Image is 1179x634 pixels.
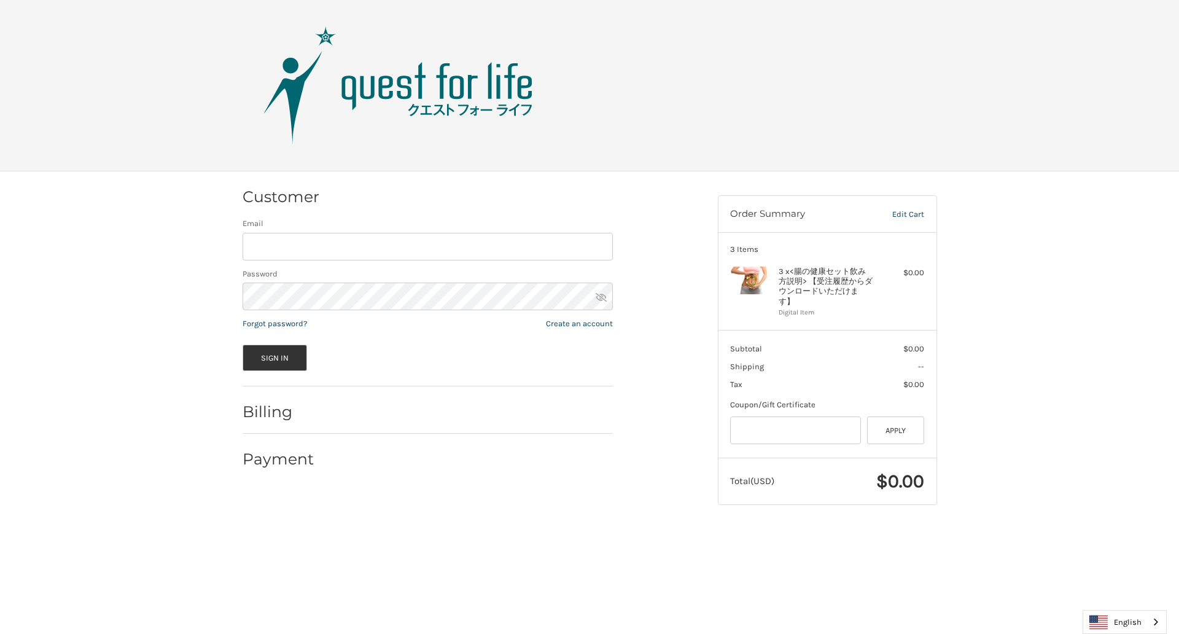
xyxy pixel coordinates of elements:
[730,380,742,389] span: Tax
[730,475,774,487] span: Total (USD)
[866,208,924,221] a: Edit Cart
[876,267,924,279] div: $0.00
[1083,610,1167,634] div: Language
[903,380,924,389] span: $0.00
[779,308,873,318] li: Digital Item
[243,450,314,469] h2: Payment
[918,362,924,371] span: --
[546,319,613,328] a: Create an account
[1083,611,1166,633] a: English
[243,345,308,371] button: Sign In
[779,267,873,307] h4: 3 x <腸の健康セット飲み方説明> 【受注履歴からダウンロードいただけます】
[867,417,925,444] button: Apply
[243,187,319,206] h2: Customer
[730,208,866,221] h3: Order Summary
[876,470,924,492] span: $0.00
[1083,610,1167,634] aside: Language selected: English
[243,217,613,230] label: Email
[243,319,307,328] a: Forgot password?
[730,399,924,411] div: Coupon/Gift Certificate
[730,417,861,444] input: Gift Certificate or Coupon Code
[730,344,762,353] span: Subtotal
[730,362,764,371] span: Shipping
[903,344,924,353] span: $0.00
[243,268,613,280] label: Password
[243,402,314,421] h2: Billing
[730,245,924,254] h3: 3 Items
[245,24,552,147] img: Quest Group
